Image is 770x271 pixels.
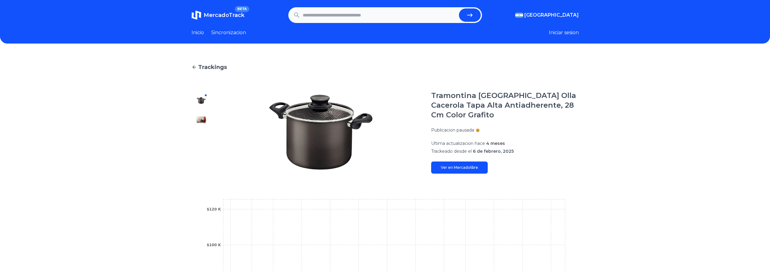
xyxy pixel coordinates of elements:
[192,10,244,20] a: MercadoTrackBETA
[204,12,244,18] span: MercadoTrack
[196,115,206,125] img: Tramontina Paris Olla Cacerola Tapa Alta Antiadherente, 28 Cm Color Grafito
[486,141,505,146] span: 4 meses
[235,6,249,12] span: BETA
[549,29,579,36] button: Iniciar sesion
[223,91,419,174] img: Tramontina Paris Olla Cacerola Tapa Alta Antiadherente, 28 Cm Color Grafito
[192,29,204,36] a: Inicio
[196,96,206,105] img: Tramontina Paris Olla Cacerola Tapa Alta Antiadherente, 28 Cm Color Grafito
[431,127,474,133] p: Publicacion pausada
[211,29,246,36] a: Sincronizacion
[198,63,227,71] span: Trackings
[515,13,523,18] img: Argentina
[192,63,579,71] a: Trackings
[431,149,472,154] span: Trackeado desde el
[431,162,488,174] a: Ver en Mercadolibre
[192,10,201,20] img: MercadoTrack
[473,149,514,154] span: 6 de febrero, 2025
[207,243,221,247] tspan: $100 K
[515,11,579,19] button: [GEOGRAPHIC_DATA]
[524,11,579,19] span: [GEOGRAPHIC_DATA]
[431,141,485,146] span: Ultima actualizacion hace
[431,91,579,120] h1: Tramontina [GEOGRAPHIC_DATA] Olla Cacerola Tapa Alta Antiadherente, 28 Cm Color Grafito
[207,207,221,211] tspan: $120 K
